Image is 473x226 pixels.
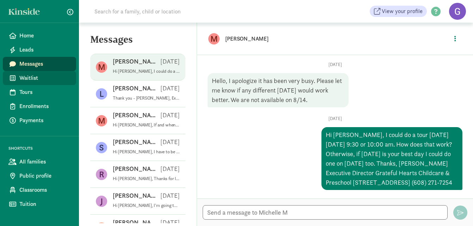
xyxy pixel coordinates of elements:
[113,149,180,155] p: Hi [PERSON_NAME], I have to be honest that I am still very unsure of availability. Until licensin...
[96,115,107,126] figure: M
[370,6,427,17] a: View your profile
[113,191,160,200] p: [PERSON_NAME]
[208,116,462,121] p: [DATE]
[19,74,70,82] span: Waitlist
[3,155,76,169] a: All families
[3,85,76,99] a: Tours
[113,176,180,182] p: Hi [PERSON_NAME], Thanks for letting me know and have a nice day, [PERSON_NAME] Executive Directo...
[19,157,70,166] span: All families
[19,186,70,194] span: Classrooms
[19,200,70,208] span: Tuition
[113,203,180,208] p: Hi [PERSON_NAME], I'm going to email you now so check for that in about 5 minutes!
[113,57,160,66] p: [PERSON_NAME]
[19,102,70,111] span: Enrollments
[3,43,76,57] a: Leads
[96,196,107,207] figure: J
[19,172,70,180] span: Public profile
[19,60,70,68] span: Messages
[160,111,180,119] p: [DATE]
[90,4,288,18] input: Search for a family, child or location
[160,191,180,200] p: [DATE]
[321,127,462,190] div: Hi [PERSON_NAME], I could do a tour [DATE][DATE] 9:30 or 10:00 am. How does that work? Otherwise,...
[79,34,197,51] h5: Messages
[96,169,107,180] figure: R
[160,165,180,173] p: [DATE]
[208,62,462,67] p: [DATE]
[3,169,76,183] a: Public profile
[3,113,76,127] a: Payments
[113,138,160,146] p: [PERSON_NAME]
[19,116,70,125] span: Payments
[3,57,76,71] a: Messages
[113,84,160,93] p: [PERSON_NAME]
[113,165,160,173] p: [PERSON_NAME]
[3,197,76,211] a: Tuition
[113,95,180,101] p: Thank you - [PERSON_NAME], Executive Director, Grateful Hearts Childcare & Preschool
[96,142,107,153] figure: S
[382,7,423,16] span: View your profile
[160,57,180,66] p: [DATE]
[438,192,473,226] iframe: Chat Widget
[3,99,76,113] a: Enrollments
[113,69,180,74] p: Hi [PERSON_NAME], I could do a tour [DATE][DATE] 9:30 or 10:00 am. How does that work? Otherwise,...
[19,88,70,96] span: Tours
[96,61,107,73] figure: M
[19,31,70,40] span: Home
[113,111,160,119] p: [PERSON_NAME]
[160,138,180,146] p: [DATE]
[160,84,180,93] p: [DATE]
[208,33,220,44] figure: M
[3,29,76,43] a: Home
[19,46,70,54] span: Leads
[96,88,107,100] figure: L
[3,71,76,85] a: Waitlist
[113,122,180,128] p: Hi [PERSON_NAME], If and when you decide you would like a spot, you pay a one-time enrollment fee...
[225,34,447,44] p: [PERSON_NAME]
[3,183,76,197] a: Classrooms
[208,73,349,107] div: Hello, I apologize it has been very busy. Please let me know if any different [DATE] would work b...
